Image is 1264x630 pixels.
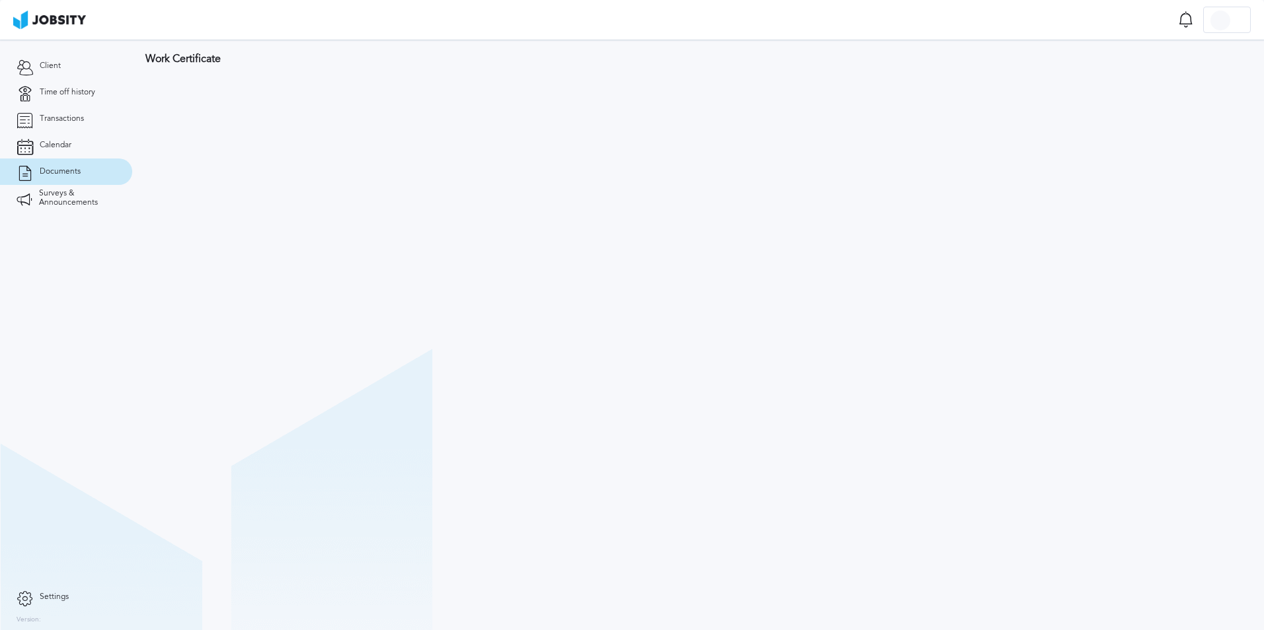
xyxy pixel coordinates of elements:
[40,88,95,97] span: Time off history
[17,616,41,624] label: Version:
[40,141,71,150] span: Calendar
[13,11,86,29] img: ab4bad089aa723f57921c736e9817d99.png
[40,592,69,602] span: Settings
[145,53,1251,65] h3: Work Certificate
[40,114,84,123] span: Transactions
[39,189,116,207] span: Surveys & Announcements
[40,167,81,176] span: Documents
[40,61,61,71] span: Client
